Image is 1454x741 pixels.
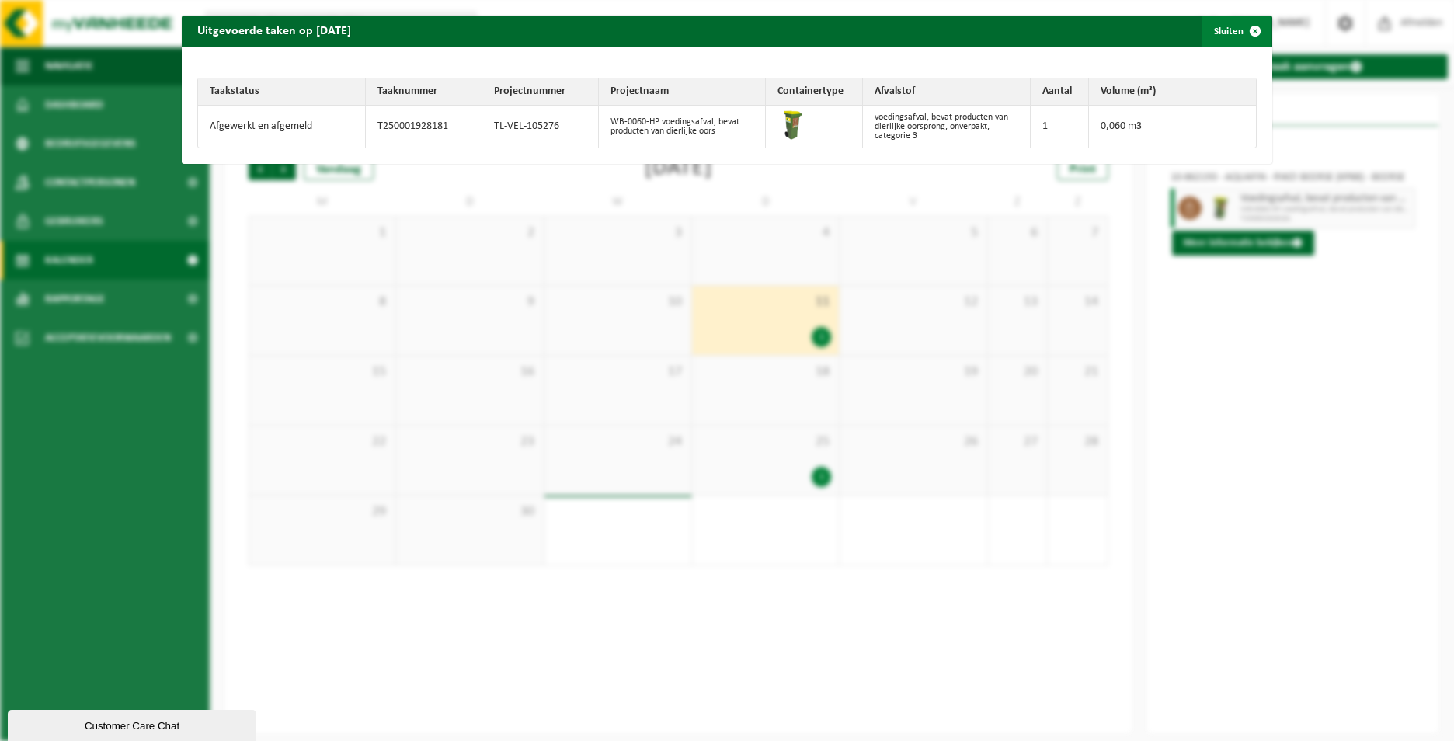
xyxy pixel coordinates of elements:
[863,106,1031,148] td: voedingsafval, bevat producten van dierlijke oorsprong, onverpakt, categorie 3
[182,16,367,45] h2: Uitgevoerde taken op [DATE]
[599,78,767,106] th: Projectnaam
[863,78,1031,106] th: Afvalstof
[1031,106,1089,148] td: 1
[366,78,482,106] th: Taaknummer
[1089,106,1257,148] td: 0,060 m3
[198,78,366,106] th: Taakstatus
[198,106,366,148] td: Afgewerkt en afgemeld
[1031,78,1089,106] th: Aantal
[599,106,767,148] td: WB-0060-HP voedingsafval, bevat producten van dierlijke oors
[366,106,482,148] td: T250001928181
[482,106,599,148] td: TL-VEL-105276
[1089,78,1257,106] th: Volume (m³)
[766,78,863,106] th: Containertype
[482,78,599,106] th: Projectnummer
[8,707,259,741] iframe: chat widget
[1202,16,1271,47] button: Sluiten
[777,110,809,141] img: WB-0060-HPE-GN-50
